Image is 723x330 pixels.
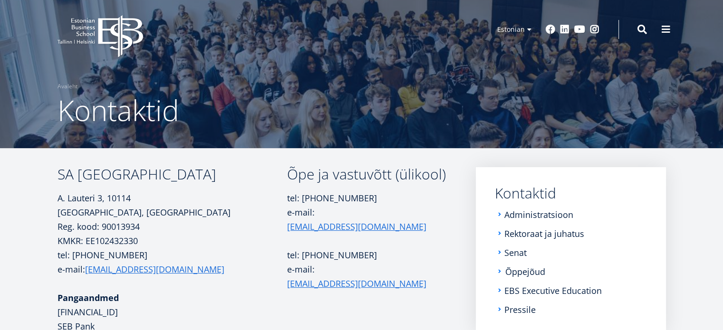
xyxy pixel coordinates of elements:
[495,186,647,200] a: Kontaktid
[504,305,536,314] a: Pressile
[58,234,287,248] p: KMKR: EE102432330
[504,286,602,295] a: EBS Executive Education
[58,191,287,234] p: A. Lauteri 3, 10114 [GEOGRAPHIC_DATA], [GEOGRAPHIC_DATA] Reg. kood: 90013934
[504,210,573,219] a: Administratsioon
[287,276,426,291] a: [EMAIL_ADDRESS][DOMAIN_NAME]
[504,248,527,257] a: Senat
[505,267,545,276] a: Õppejõud
[58,82,77,91] a: Avaleht
[287,167,448,181] h3: Õpe ja vastuvõtt (ülikool)
[58,91,179,130] span: Kontaktid
[85,262,224,276] a: [EMAIL_ADDRESS][DOMAIN_NAME]
[58,248,287,276] p: tel: [PHONE_NUMBER] e-mail:
[287,191,448,234] p: tel: [PHONE_NUMBER] e-mail:
[560,25,569,34] a: Linkedin
[574,25,585,34] a: Youtube
[287,248,448,262] p: tel: [PHONE_NUMBER]
[58,167,287,181] h3: SA [GEOGRAPHIC_DATA]
[504,229,584,238] a: Rektoraat ja juhatus
[546,25,555,34] a: Facebook
[58,292,119,303] strong: Pangaandmed
[287,262,448,291] p: e-mail:
[590,25,599,34] a: Instagram
[287,219,426,234] a: [EMAIL_ADDRESS][DOMAIN_NAME]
